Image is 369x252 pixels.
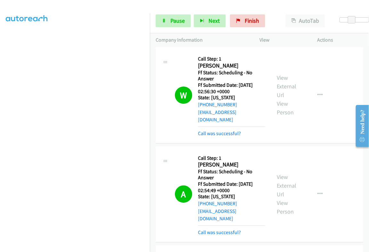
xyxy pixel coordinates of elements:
[198,193,265,200] h5: State: [US_STATE]
[156,14,191,27] a: Pause
[198,229,241,235] a: Call was successful?
[285,14,325,27] button: AutoTab
[156,36,248,44] p: Company Information
[277,173,296,198] a: View External Url
[198,69,265,82] h5: Ff Status: Scheduling - No Answer
[194,14,226,27] button: Next
[170,17,185,24] span: Pause
[277,74,296,99] a: View External Url
[198,82,265,94] h5: Ff Submitted Date: [DATE] 02:56:30 +0000
[259,36,306,44] p: View
[277,100,294,116] a: View Person
[198,161,262,168] h2: [PERSON_NAME]
[198,130,241,136] a: Call was successful?
[198,62,262,69] h2: [PERSON_NAME]
[209,17,220,24] span: Next
[245,17,259,24] span: Finish
[198,208,236,222] a: [EMAIL_ADDRESS][DOMAIN_NAME]
[230,14,265,27] a: Finish
[175,86,192,104] h1: W
[198,94,265,101] h5: State: [US_STATE]
[175,185,192,203] h1: A
[198,102,237,108] a: [PHONE_NUMBER]
[277,199,294,215] a: View Person
[350,101,369,151] iframe: Resource Center
[198,155,265,161] h5: Call Step: 1
[198,168,265,181] h5: Ff Status: Scheduling - No Answer
[198,109,236,123] a: [EMAIL_ADDRESS][DOMAIN_NAME]
[198,56,265,62] h5: Call Step: 1
[317,36,363,44] p: Actions
[198,200,237,207] a: [PHONE_NUMBER]
[198,181,265,193] h5: Ff Submitted Date: [DATE] 02:54:49 +0000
